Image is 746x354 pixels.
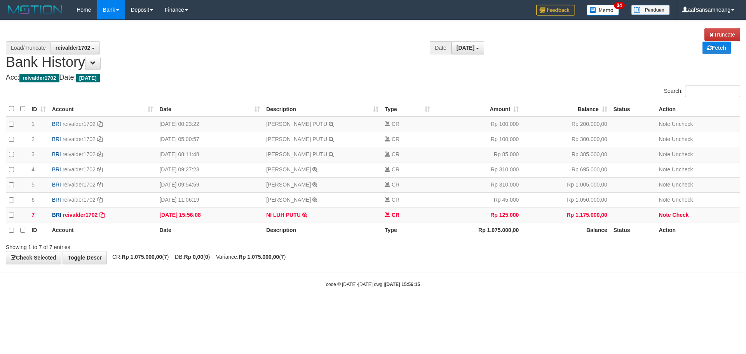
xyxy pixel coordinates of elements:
[656,223,740,238] th: Action
[97,136,103,142] a: Copy reivalder1702 to clipboard
[266,136,327,142] a: [PERSON_NAME] PUTU
[52,121,61,127] span: BRI
[56,45,91,51] span: reivalder1702
[610,101,656,117] th: Status
[52,151,61,157] span: BRI
[156,208,263,223] td: [DATE] 15:56:08
[31,212,35,218] span: 7
[156,147,263,162] td: [DATE] 08:11:48
[392,212,399,218] span: CR
[31,136,35,142] span: 2
[99,212,105,218] a: Copy reivalder1702 to clipboard
[433,117,522,132] td: Rp 100.000
[672,166,693,173] a: Uncheck
[433,162,522,177] td: Rp 310.000
[392,151,399,157] span: CR
[673,212,689,218] a: Check
[672,121,693,127] a: Uncheck
[97,197,103,203] a: Copy reivalder1702 to clipboard
[522,192,610,208] td: Rp 1.050.000,00
[97,181,103,188] a: Copy reivalder1702 to clipboard
[522,101,610,117] th: Balance: activate to sort column ascending
[266,166,311,173] a: [PERSON_NAME]
[610,223,656,238] th: Status
[205,254,208,260] strong: 0
[263,223,382,238] th: Description
[659,121,671,127] a: Note
[451,41,484,54] button: [DATE]
[659,212,671,218] a: Note
[63,181,96,188] a: reivalder1702
[266,212,301,218] a: NI LUH PUTU
[659,136,671,142] a: Note
[659,151,671,157] a: Note
[97,151,103,157] a: Copy reivalder1702 to clipboard
[52,166,61,173] span: BRI
[656,101,740,117] th: Action
[63,121,96,127] a: reivalder1702
[382,223,433,238] th: Type
[433,147,522,162] td: Rp 85.000
[385,282,420,287] strong: [DATE] 15:56:15
[31,197,35,203] span: 6
[156,162,263,177] td: [DATE] 09:27:23
[672,136,693,142] a: Uncheck
[659,166,671,173] a: Note
[31,121,35,127] span: 1
[392,121,399,127] span: CR
[457,45,474,51] span: [DATE]
[31,181,35,188] span: 5
[614,2,624,9] span: 34
[433,177,522,192] td: Rp 310.000
[522,223,610,238] th: Balance
[6,4,65,16] img: MOTION_logo.png
[326,282,420,287] small: code © [DATE]-[DATE] dwg |
[392,181,399,188] span: CR
[702,42,731,54] a: Fetch
[266,181,311,188] a: [PERSON_NAME]
[266,121,327,127] a: [PERSON_NAME] PUTU
[392,136,399,142] span: CR
[522,162,610,177] td: Rp 695.000,00
[156,177,263,192] td: [DATE] 09:54:59
[659,181,671,188] a: Note
[659,197,671,203] a: Note
[156,101,263,117] th: Date: activate to sort column ascending
[536,5,575,16] img: Feedback.jpg
[6,41,51,54] div: Load/Truncate
[19,74,59,82] span: reivalder1702
[281,254,284,260] strong: 7
[97,166,103,173] a: Copy reivalder1702 to clipboard
[433,132,522,147] td: Rp 100.000
[49,223,157,238] th: Account
[685,85,740,97] input: Search:
[97,121,103,127] a: Copy reivalder1702 to clipboard
[156,132,263,147] td: [DATE] 05:00:57
[392,166,399,173] span: CR
[430,41,451,54] div: Date
[6,74,740,82] h4: Acc: Date:
[239,254,279,260] strong: Rp 1.075.000,00
[63,212,98,218] a: reivalder1702
[63,197,96,203] a: reivalder1702
[478,227,519,233] strong: Rp 1.075.000,00
[63,151,96,157] a: reivalder1702
[184,254,203,260] strong: Rp 0,00
[52,181,61,188] span: BRI
[522,132,610,147] td: Rp 300.000,00
[522,208,610,223] td: Rp 1.175.000,00
[672,181,693,188] a: Uncheck
[52,212,61,218] span: BRI
[31,166,35,173] span: 4
[587,5,619,16] img: Button%20Memo.svg
[263,101,382,117] th: Description: activate to sort column ascending
[164,254,167,260] strong: 7
[704,28,740,41] a: Truncate
[266,151,327,157] a: [PERSON_NAME] PUTU
[51,41,100,54] button: reivalder1702
[108,254,286,260] span: CR: ( ) DB: ( ) Variance: ( )
[522,177,610,192] td: Rp 1.005.000,00
[6,251,61,264] a: Check Selected
[63,136,96,142] a: reivalder1702
[672,151,693,157] a: Uncheck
